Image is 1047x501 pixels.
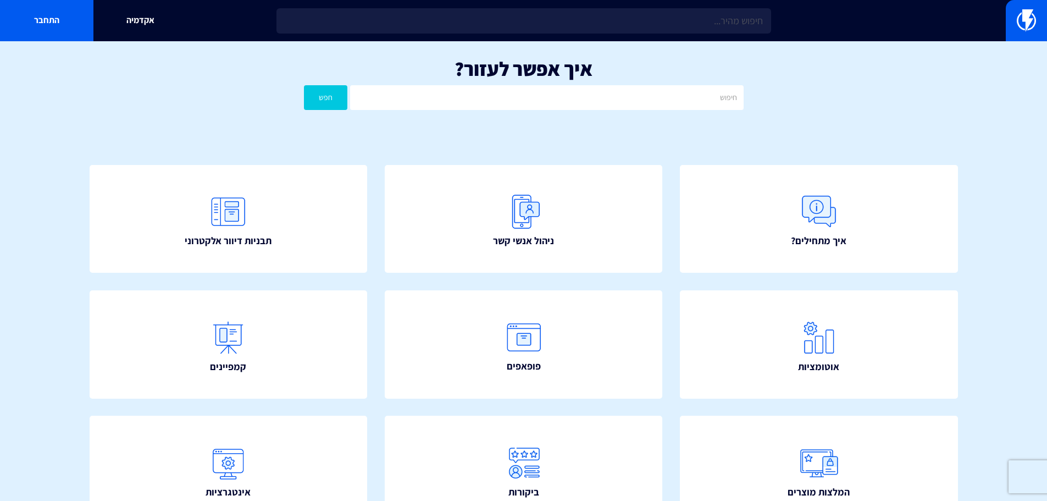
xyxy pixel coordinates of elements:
input: חיפוש מהיר... [276,8,771,34]
span: ניהול אנשי קשר [493,234,554,248]
span: ביקורות [508,485,539,499]
span: המלצות מוצרים [788,485,850,499]
a: קמפיינים [90,290,368,399]
a: אוטומציות [680,290,958,399]
h1: איך אפשר לעזור? [16,58,1031,80]
span: פופאפים [507,359,541,373]
span: קמפיינים [210,360,246,374]
a: פופאפים [385,290,663,399]
span: אוטומציות [798,360,839,374]
span: תבניות דיוור אלקטרוני [185,234,272,248]
a: תבניות דיוור אלקטרוני [90,165,368,273]
span: אינטגרציות [206,485,251,499]
a: איך מתחילים? [680,165,958,273]
button: חפש [304,85,348,110]
span: איך מתחילים? [791,234,846,248]
input: חיפוש [350,85,743,110]
a: ניהול אנשי קשר [385,165,663,273]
